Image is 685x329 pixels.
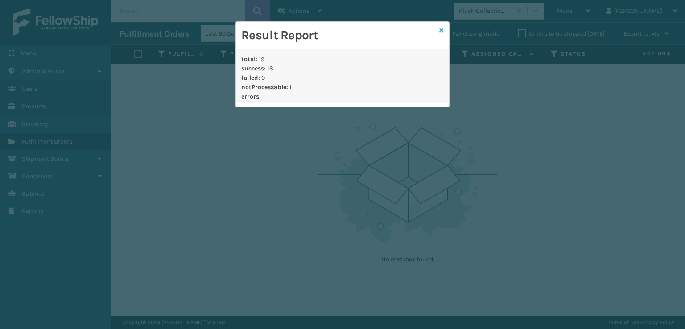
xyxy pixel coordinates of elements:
strong: failed : [241,74,260,82]
strong: total : [241,55,257,63]
strong: errors : [241,93,261,100]
span: 1 [289,83,292,91]
span: 18 [267,65,273,72]
strong: notProcessable : [241,83,288,91]
h2: Result Report [241,27,436,43]
strong: success : [241,65,266,72]
span: 19 [259,55,264,63]
span: 0 [261,74,265,82]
